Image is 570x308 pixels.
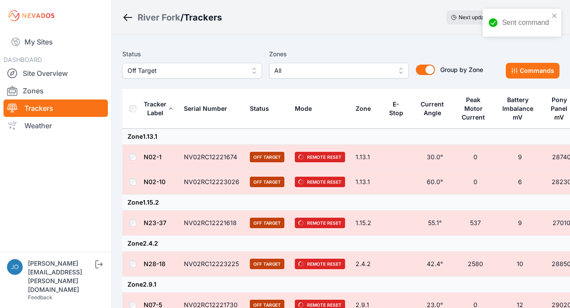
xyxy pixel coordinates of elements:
[250,152,284,162] span: Off Target
[420,94,450,123] button: Current Angle
[295,98,319,119] button: Mode
[295,152,345,162] span: Remote Reset
[455,170,496,195] td: 0
[549,96,569,122] div: Pony Panel mV
[420,100,445,117] div: Current Angle
[455,211,496,236] td: 537
[144,153,162,161] a: N02-1
[179,211,245,236] td: NV02RC12221618
[415,211,455,236] td: 55.1°
[502,17,549,28] div: Sent command
[3,117,108,134] a: Weather
[184,104,227,113] div: Serial Number
[3,65,108,82] a: Site Overview
[144,260,166,267] a: N28-18
[356,104,371,113] div: Zone
[501,96,535,122] div: Battery Imbalance mV
[122,49,262,59] label: Status
[3,56,42,63] span: DASHBOARD
[122,6,222,29] nav: Breadcrumb
[269,49,409,59] label: Zones
[496,211,544,236] td: 9
[552,12,558,19] button: close
[3,99,108,117] a: Trackers
[144,100,166,117] div: Tracker Label
[179,170,245,195] td: NV02RC12223026
[350,170,383,195] td: 1.13.1
[460,89,491,128] button: Peak Motor Current
[250,259,284,269] span: Off Target
[128,65,245,76] span: Off Target
[250,218,284,228] span: Off Target
[415,145,455,170] td: 30.0°
[455,252,496,277] td: 2580
[350,145,383,170] td: 1.13.1
[144,94,173,123] button: Tracker Label
[184,11,222,24] h3: Trackers
[455,145,496,170] td: 0
[295,259,345,269] span: Remote Reset
[179,252,245,277] td: NV02RC12223225
[179,145,245,170] td: NV02RC12221674
[250,104,269,113] div: Status
[184,98,234,119] button: Serial Number
[250,98,276,119] button: Status
[269,63,409,79] button: All
[3,31,108,52] a: My Sites
[180,11,184,24] span: /
[496,170,544,195] td: 6
[250,177,284,187] span: Off Target
[28,259,93,294] div: [PERSON_NAME][EMAIL_ADDRESS][PERSON_NAME][DOMAIN_NAME]
[460,96,487,122] div: Peak Motor Current
[496,252,544,277] td: 10
[7,259,23,275] img: joe.mikula@nevados.solar
[388,94,409,123] button: E-Stop
[496,145,544,170] td: 9
[295,177,345,187] span: Remote Reset
[506,63,560,79] button: Commands
[356,98,378,119] button: Zone
[501,89,539,128] button: Battery Imbalance mV
[440,66,483,73] span: Group by Zone
[295,218,345,228] span: Remote Reset
[28,294,52,301] a: Feedback
[459,14,494,21] span: Next update in
[415,170,455,195] td: 60.0°
[138,11,180,24] a: River Fork
[122,63,262,79] button: Off Target
[144,178,166,185] a: N02-10
[144,219,166,226] a: N23-37
[295,104,312,113] div: Mode
[3,82,108,99] a: Zones
[274,65,391,76] span: All
[350,252,383,277] td: 2.4.2
[415,252,455,277] td: 42.4°
[350,211,383,236] td: 1.15.2
[388,100,404,117] div: E-Stop
[7,9,56,23] img: Nevados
